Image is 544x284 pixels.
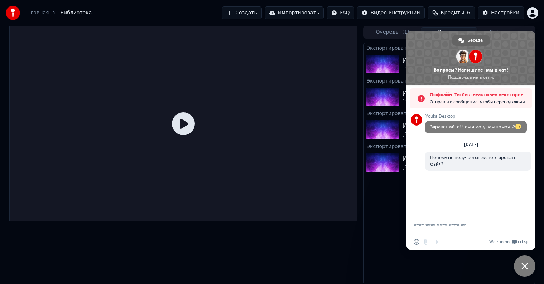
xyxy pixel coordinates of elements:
[265,6,324,19] button: Импортировать
[27,9,49,16] a: Главная
[402,131,444,138] div: [PERSON_NAME]
[402,154,444,164] div: Иностранец
[464,142,478,147] div: [DATE]
[478,6,524,19] button: Настройки
[364,142,534,150] div: Экспортировать [.mp4]
[441,9,464,16] span: Кредиты
[402,29,409,36] span: ( 1 )
[402,65,444,73] div: [PERSON_NAME]
[491,9,519,16] div: Настройки
[6,6,20,20] img: youka
[27,9,92,16] nav: breadcrumb
[430,91,529,98] span: Оффлайн. Ты был неактивен некоторое время.
[467,35,483,46] span: Беседа
[414,239,419,245] span: Вставить emoji
[364,109,534,117] div: Экспортировать [.mp4]
[402,121,444,131] div: Иностранец
[452,35,490,46] a: Беседа
[430,124,522,130] span: Здравствуйте! Чем я могу вам помочь?
[430,155,516,167] span: Почему не получается экспортировать файл?
[414,216,514,234] textarea: Отправьте сообщение...
[60,9,92,16] span: Библиотека
[518,239,528,245] span: Crisp
[402,55,444,65] div: Иностранец
[364,43,534,52] div: Экспортировать [.mp4]
[421,27,477,38] button: Задания
[402,88,444,98] div: Иностранец
[222,6,261,19] button: Создать
[428,6,475,19] button: Кредиты6
[402,98,444,106] div: [PERSON_NAME]
[430,98,529,106] span: Отправьте сообщение, чтобы переподключиться к чату.
[327,6,354,19] button: FAQ
[477,27,534,38] button: Библиотека
[402,164,444,171] div: [PERSON_NAME]
[425,114,527,119] span: Youka Desktop
[357,6,424,19] button: Видео-инструкции
[467,9,470,16] span: 6
[489,239,528,245] a: We run onCrisp
[364,76,534,85] div: Экспортировать [.mp4]
[489,239,510,245] span: We run on
[514,255,535,277] a: Закрыть чат
[364,27,421,38] button: Очередь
